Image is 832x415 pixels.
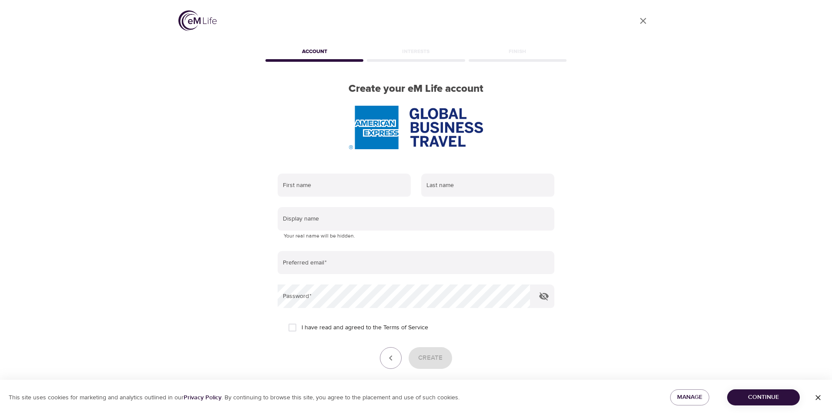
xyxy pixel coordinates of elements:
[264,83,568,95] h2: Create your eM Life account
[178,10,217,31] img: logo
[670,389,709,405] button: Manage
[184,394,221,402] a: Privacy Policy
[734,392,793,403] span: Continue
[302,323,428,332] span: I have read and agreed to the
[383,323,428,332] a: Terms of Service
[677,392,702,403] span: Manage
[349,106,483,149] img: AmEx%20GBT%20logo.png
[727,389,800,405] button: Continue
[633,10,654,31] a: close
[284,232,548,241] p: Your real name will be hidden.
